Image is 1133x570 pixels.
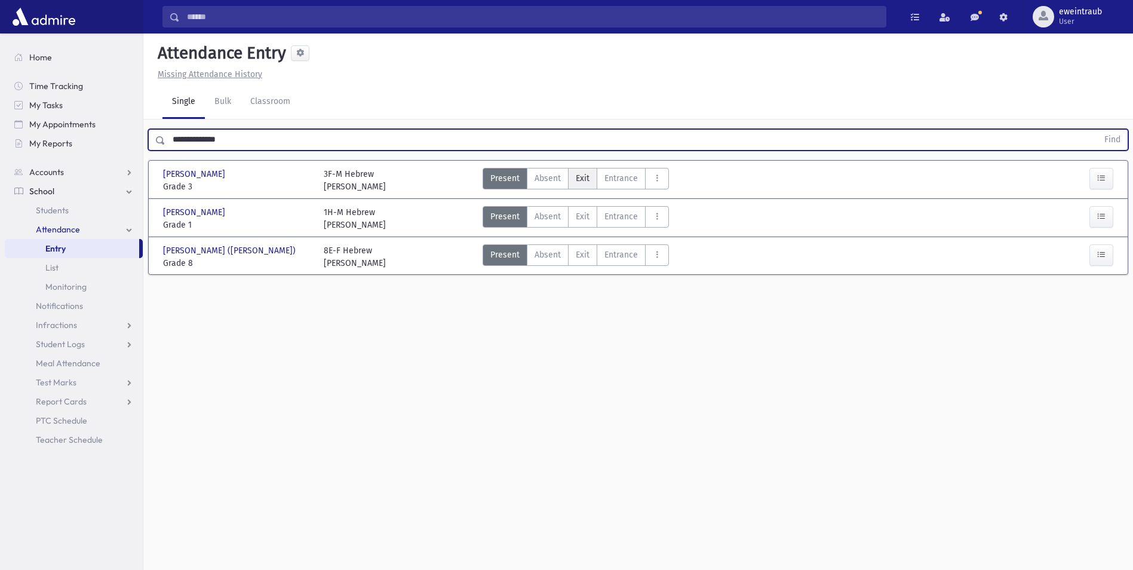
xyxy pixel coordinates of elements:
[5,335,143,354] a: Student Logs
[5,239,139,258] a: Entry
[1097,130,1128,150] button: Find
[29,186,54,197] span: School
[483,206,669,231] div: AttTypes
[324,206,386,231] div: 1H-M Hebrew [PERSON_NAME]
[163,206,228,219] span: [PERSON_NAME]
[535,249,561,261] span: Absent
[5,163,143,182] a: Accounts
[5,277,143,296] a: Monitoring
[5,354,143,373] a: Meal Attendance
[29,100,63,111] span: My Tasks
[29,81,83,91] span: Time Tracking
[163,219,312,231] span: Grade 1
[535,210,561,223] span: Absent
[180,6,886,27] input: Search
[5,258,143,277] a: List
[29,52,52,63] span: Home
[324,244,386,269] div: 8E-F Hebrew [PERSON_NAME]
[36,320,77,330] span: Infractions
[36,339,85,350] span: Student Logs
[158,69,262,79] u: Missing Attendance History
[36,358,100,369] span: Meal Attendance
[5,430,143,449] a: Teacher Schedule
[5,296,143,315] a: Notifications
[163,168,228,180] span: [PERSON_NAME]
[163,180,312,193] span: Grade 3
[241,85,300,119] a: Classroom
[5,220,143,239] a: Attendance
[205,85,241,119] a: Bulk
[490,249,520,261] span: Present
[1059,17,1102,26] span: User
[36,301,83,311] span: Notifications
[5,76,143,96] a: Time Tracking
[36,396,87,407] span: Report Cards
[5,315,143,335] a: Infractions
[153,69,262,79] a: Missing Attendance History
[45,243,66,254] span: Entry
[5,96,143,115] a: My Tasks
[36,434,103,445] span: Teacher Schedule
[45,262,59,273] span: List
[5,182,143,201] a: School
[36,205,69,216] span: Students
[604,210,638,223] span: Entrance
[10,5,78,29] img: AdmirePro
[163,257,312,269] span: Grade 8
[490,210,520,223] span: Present
[36,377,76,388] span: Test Marks
[490,172,520,185] span: Present
[576,249,589,261] span: Exit
[36,224,80,235] span: Attendance
[324,168,386,193] div: 3F-M Hebrew [PERSON_NAME]
[29,119,96,130] span: My Appointments
[483,244,669,269] div: AttTypes
[36,415,87,426] span: PTC Schedule
[5,392,143,411] a: Report Cards
[576,172,589,185] span: Exit
[604,172,638,185] span: Entrance
[29,167,64,177] span: Accounts
[153,43,286,63] h5: Attendance Entry
[483,168,669,193] div: AttTypes
[162,85,205,119] a: Single
[5,373,143,392] a: Test Marks
[45,281,87,292] span: Monitoring
[5,134,143,153] a: My Reports
[604,249,638,261] span: Entrance
[5,48,143,67] a: Home
[1059,7,1102,17] span: eweintraub
[5,115,143,134] a: My Appointments
[29,138,72,149] span: My Reports
[576,210,589,223] span: Exit
[5,411,143,430] a: PTC Schedule
[5,201,143,220] a: Students
[535,172,561,185] span: Absent
[163,244,298,257] span: [PERSON_NAME] ([PERSON_NAME])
